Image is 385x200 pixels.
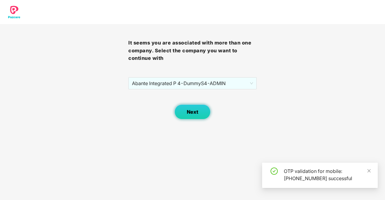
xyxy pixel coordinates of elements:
[271,168,278,175] span: check-circle
[187,109,198,115] span: Next
[128,39,257,62] h3: It seems you are associated with more than one company. Select the company you want to continue with
[284,168,371,182] div: OTP validation for mobile: [PHONE_NUMBER] successful
[174,104,211,119] button: Next
[132,78,253,89] span: Abante Integrated P 4 - DummyS4 - ADMIN
[367,169,371,173] span: close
